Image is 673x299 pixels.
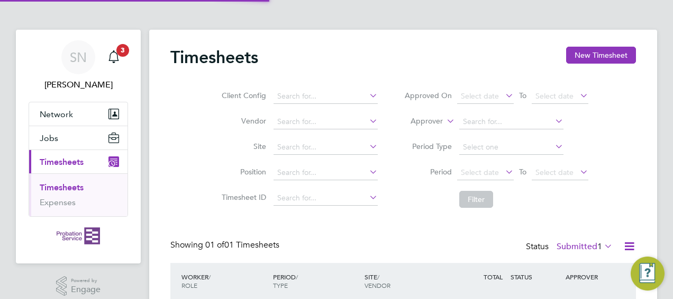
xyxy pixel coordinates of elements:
[484,272,503,281] span: TOTAL
[526,240,615,254] div: Status
[563,267,618,286] div: APPROVER
[205,240,224,250] span: 01 of
[71,276,101,285] span: Powered by
[535,168,574,177] span: Select date
[103,40,124,74] a: 3
[219,192,266,202] label: Timesheet ID
[29,150,128,173] button: Timesheets
[29,227,128,244] a: Go to home page
[116,44,129,57] span: 3
[516,165,530,179] span: To
[29,40,128,91] a: SN[PERSON_NAME]
[404,142,452,151] label: Period Type
[70,50,87,64] span: SN
[535,91,574,101] span: Select date
[40,182,84,192] a: Timesheets
[365,281,390,289] span: VENDOR
[566,47,636,64] button: New Timesheet
[270,267,362,295] div: PERIOD
[461,168,499,177] span: Select date
[71,285,101,294] span: Engage
[459,115,563,129] input: Search for...
[274,115,378,129] input: Search for...
[170,47,258,68] h2: Timesheets
[296,272,298,281] span: /
[404,167,452,177] label: Period
[274,89,378,104] input: Search for...
[516,89,530,102] span: To
[459,191,493,208] button: Filter
[274,165,378,180] input: Search for...
[56,276,101,296] a: Powered byEngage
[208,272,211,281] span: /
[219,91,266,100] label: Client Config
[274,140,378,155] input: Search for...
[219,142,266,151] label: Site
[170,240,281,251] div: Showing
[377,272,379,281] span: /
[179,267,270,295] div: WORKER
[205,240,279,250] span: 01 Timesheets
[29,78,128,91] span: Sian Newlan
[597,241,602,252] span: 1
[40,157,84,167] span: Timesheets
[219,167,266,177] label: Position
[274,191,378,206] input: Search for...
[461,91,499,101] span: Select date
[57,227,99,244] img: probationservice-logo-retina.png
[181,281,197,289] span: ROLE
[395,116,443,127] label: Approver
[557,241,613,252] label: Submitted
[508,267,563,286] div: STATUS
[40,197,76,207] a: Expenses
[459,140,563,155] input: Select one
[40,109,73,119] span: Network
[40,133,58,143] span: Jobs
[16,30,141,263] nav: Main navigation
[404,91,452,100] label: Approved On
[29,173,128,216] div: Timesheets
[362,267,453,295] div: SITE
[29,102,128,126] button: Network
[29,126,128,149] button: Jobs
[631,257,665,291] button: Engage Resource Center
[219,116,266,126] label: Vendor
[273,281,288,289] span: TYPE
